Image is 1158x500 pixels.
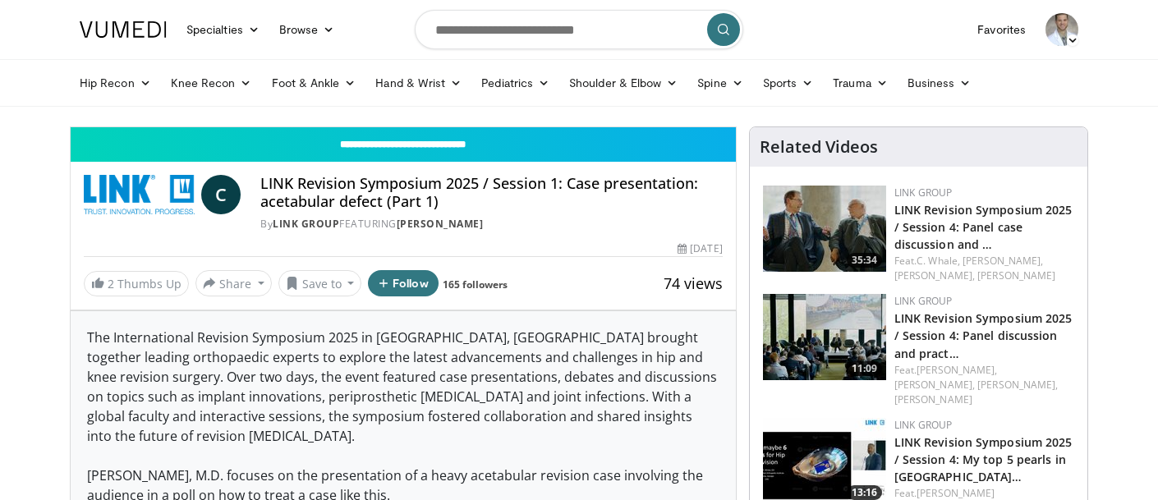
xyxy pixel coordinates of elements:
[80,21,167,38] img: VuMedi Logo
[763,294,886,380] img: 3128cf5b-6dc8-4dae-abb7-16a45176600d.150x105_q85_crop-smart_upscale.jpg
[273,217,339,231] a: LINK Group
[753,67,824,99] a: Sports
[763,186,886,272] img: f763ad4d-af6c-432c-8f2b-c2daf47df9ae.150x105_q85_crop-smart_upscale.jpg
[559,67,687,99] a: Shoulder & Elbow
[894,186,953,200] a: LINK Group
[917,254,960,268] a: C. Whale,
[664,273,723,293] span: 74 views
[262,67,366,99] a: Foot & Ankle
[415,10,743,49] input: Search topics, interventions
[687,67,752,99] a: Spine
[823,67,898,99] a: Trauma
[443,278,508,291] a: 165 followers
[847,361,882,376] span: 11:09
[260,175,722,210] h4: LINK Revision Symposium 2025 / Session 1: Case presentation: acetabular defect (Part 1)
[894,268,975,282] a: [PERSON_NAME],
[847,253,882,268] span: 35:34
[894,418,953,432] a: LINK Group
[977,268,1055,282] a: [PERSON_NAME]
[894,202,1073,252] a: LINK Revision Symposium 2025 / Session 4: Panel case discussion and …
[70,67,161,99] a: Hip Recon
[894,378,975,392] a: [PERSON_NAME],
[397,217,484,231] a: [PERSON_NAME]
[1045,13,1078,46] img: Avatar
[894,363,1074,407] div: Feat.
[894,294,953,308] a: LINK Group
[678,241,722,256] div: [DATE]
[471,67,559,99] a: Pediatrics
[760,137,878,157] h4: Related Videos
[894,392,972,406] a: [PERSON_NAME]
[894,254,1074,283] div: Feat.
[260,217,722,232] div: By FEATURING
[763,186,886,272] a: 35:34
[161,67,262,99] a: Knee Recon
[195,270,272,296] button: Share
[894,434,1073,484] a: LINK Revision Symposium 2025 / Session 4: My top 5 pearls in [GEOGRAPHIC_DATA]…
[898,67,981,99] a: Business
[84,271,189,296] a: 2 Thumbs Up
[269,13,345,46] a: Browse
[847,485,882,500] span: 13:16
[365,67,471,99] a: Hand & Wrist
[917,486,995,500] a: [PERSON_NAME]
[963,254,1043,268] a: [PERSON_NAME],
[177,13,269,46] a: Specialties
[368,270,439,296] button: Follow
[201,175,241,214] a: C
[917,363,997,377] a: [PERSON_NAME],
[84,175,195,214] img: LINK Group
[278,270,362,296] button: Save to
[763,294,886,380] a: 11:09
[108,276,114,291] span: 2
[894,310,1073,360] a: LINK Revision Symposium 2025 / Session 4: Panel discussion and pract…
[967,13,1036,46] a: Favorites
[977,378,1058,392] a: [PERSON_NAME],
